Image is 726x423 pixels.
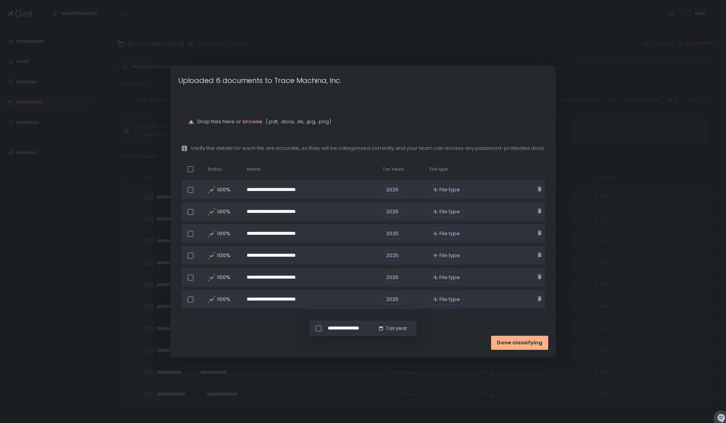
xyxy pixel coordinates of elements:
h1: Uploaded 6 documents to Trace Machina, Inc. [178,75,341,86]
span: File type [439,296,460,303]
span: 2025 [383,206,402,217]
span: 2025 [383,250,402,261]
span: 2025 [383,228,402,239]
span: File type [439,274,460,281]
span: 2025 [383,294,402,305]
button: browse [243,118,262,125]
button: Tax year [378,325,407,332]
span: (.pdf, .docx, .xls, .jpg, .png) [264,118,331,125]
span: 2025 [383,184,402,195]
span: Status [208,166,222,172]
span: File type [439,186,460,193]
span: Done classifying [497,339,542,346]
span: 100% [217,296,229,303]
p: Drop files here or [197,118,538,125]
span: File type [439,208,460,215]
span: 100% [217,230,229,237]
button: Done classifying [491,336,548,350]
span: 100% [217,252,229,259]
span: Name [247,166,260,172]
span: 100% [217,208,229,215]
span: Verify the details for each file are accurate, so they will be categorized correctly and your tea... [191,145,545,152]
span: File type [439,252,460,259]
span: File type [430,166,448,172]
span: 100% [217,186,229,193]
span: Tax Years [383,166,404,172]
span: 2025 [383,272,402,283]
span: 100% [217,274,229,281]
span: File type [439,230,460,237]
